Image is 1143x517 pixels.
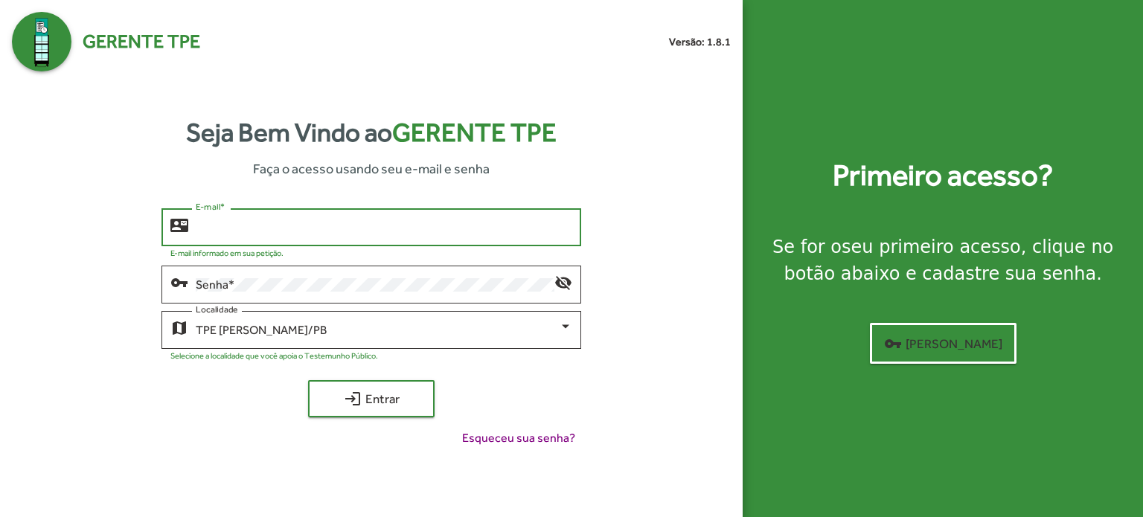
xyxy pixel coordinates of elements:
strong: Primeiro acesso? [833,153,1053,198]
button: [PERSON_NAME] [870,323,1016,364]
mat-icon: vpn_key [884,335,902,353]
img: Logo Gerente [12,12,71,71]
span: Gerente TPE [83,28,200,56]
span: [PERSON_NAME] [884,330,1002,357]
mat-icon: visibility_off [554,273,572,291]
button: Entrar [308,380,435,417]
span: Gerente TPE [392,118,557,147]
span: Entrar [321,385,421,412]
mat-icon: vpn_key [170,273,188,291]
strong: seu primeiro acesso [842,237,1021,257]
small: Versão: 1.8.1 [669,34,731,50]
span: TPE [PERSON_NAME]/PB [196,323,327,337]
strong: Seja Bem Vindo ao [186,113,557,152]
div: Se for o , clique no botão abaixo e cadastre sua senha. [761,234,1125,287]
mat-icon: map [170,318,188,336]
mat-icon: contact_mail [170,216,188,234]
span: Faça o acesso usando seu e-mail e senha [253,158,490,179]
span: Esqueceu sua senha? [462,429,575,447]
mat-hint: Selecione a localidade que você apoia o Testemunho Público. [170,351,378,360]
mat-hint: E-mail informado em sua petição. [170,248,284,257]
mat-icon: login [344,390,362,408]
